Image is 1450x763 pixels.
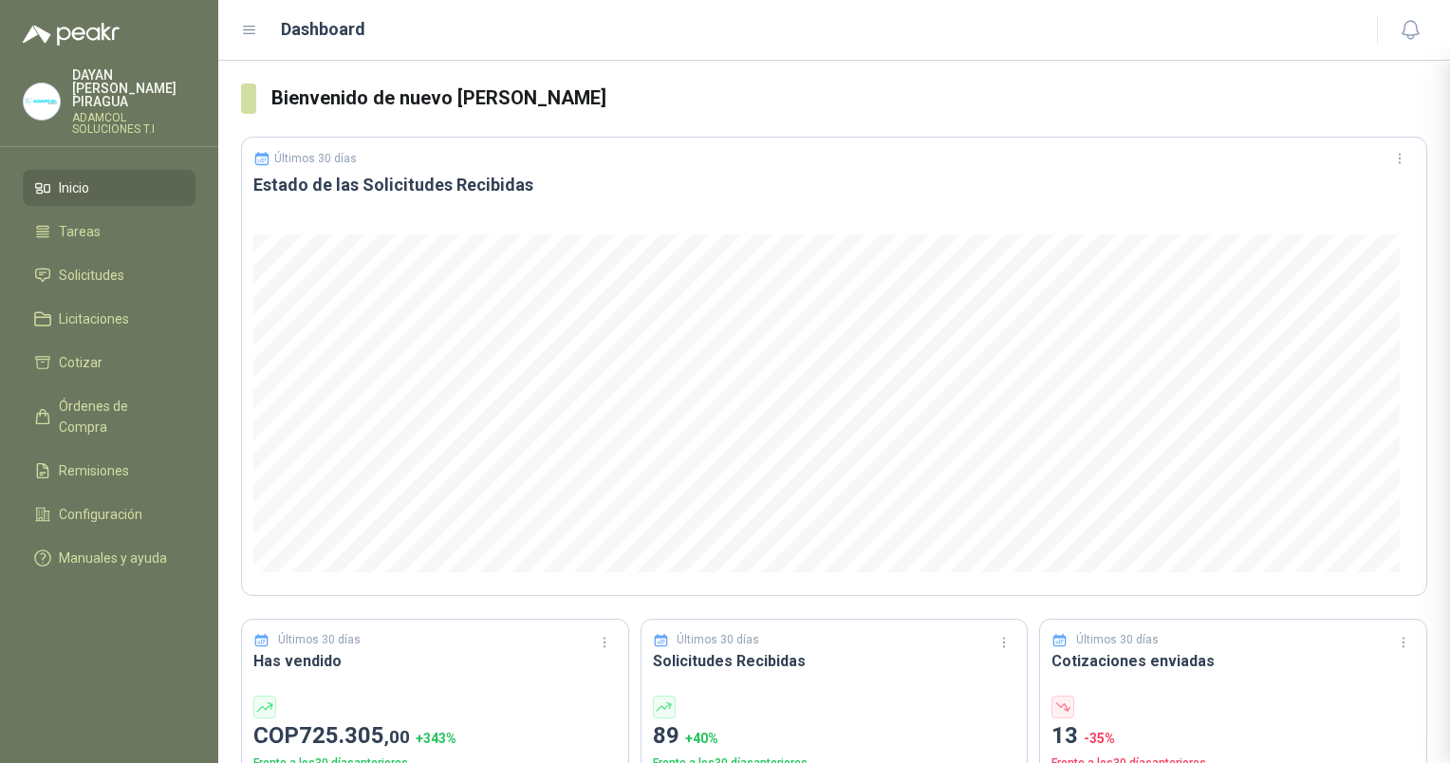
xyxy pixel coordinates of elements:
img: Company Logo [24,84,60,120]
a: Órdenes de Compra [23,388,195,445]
a: Configuración [23,496,195,532]
span: Cotizar [59,352,102,373]
a: Licitaciones [23,301,195,337]
a: Inicio [23,170,195,206]
a: Manuales y ayuda [23,540,195,576]
span: Manuales y ayuda [59,548,167,568]
span: Remisiones [59,460,129,481]
img: Logo peakr [23,23,120,46]
span: Inicio [59,177,89,198]
span: Configuración [59,504,142,525]
p: DAYAN [PERSON_NAME] PIRAGUA [72,68,195,108]
a: Remisiones [23,453,195,489]
a: Solicitudes [23,257,195,293]
h1: Dashboard [281,16,365,43]
span: Solicitudes [59,265,124,286]
span: Órdenes de Compra [59,396,177,437]
p: ADAMCOL SOLUCIONES T.I [72,112,195,135]
a: Tareas [23,214,195,250]
a: Cotizar [23,344,195,381]
span: Licitaciones [59,308,129,329]
span: Tareas [59,221,101,242]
